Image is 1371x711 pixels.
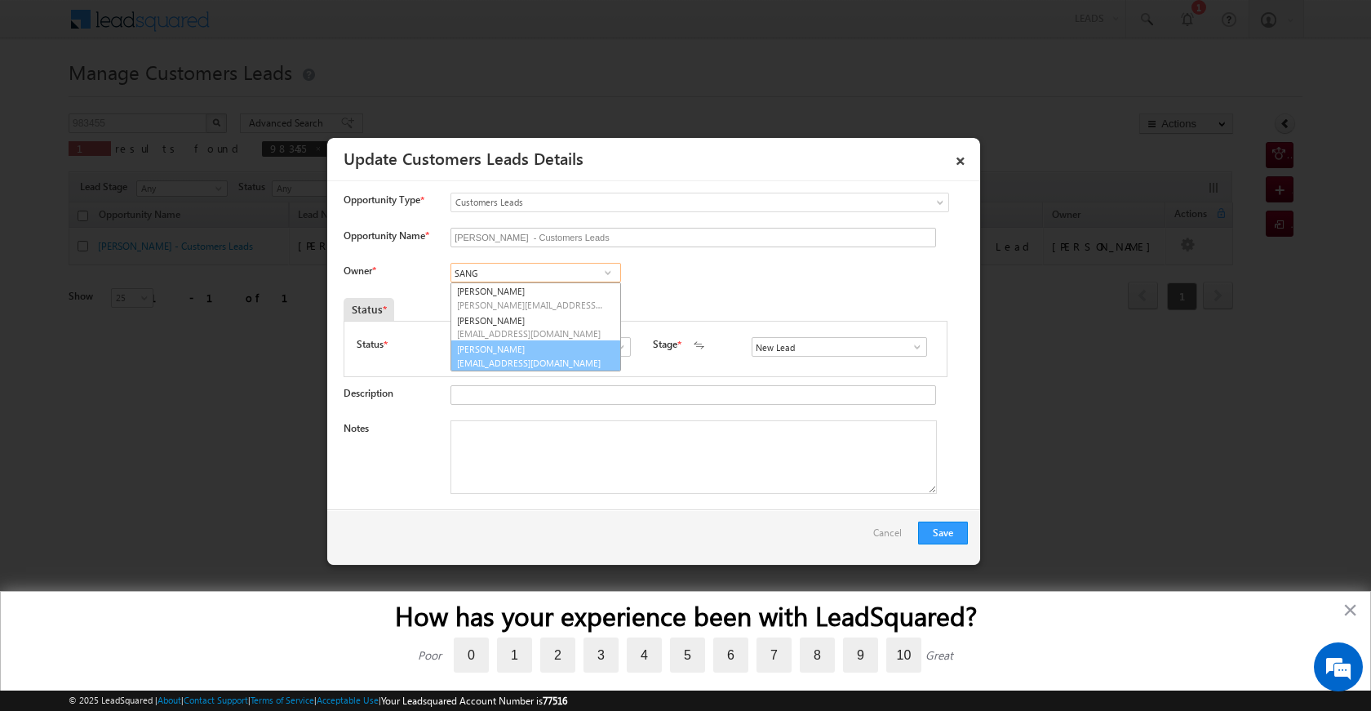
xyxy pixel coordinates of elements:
a: × [947,144,974,172]
div: Status [344,298,394,321]
em: Start Chat [222,503,296,525]
button: Save [918,522,968,544]
div: Poor [418,647,441,663]
a: Terms of Service [251,695,314,705]
label: 5 [670,638,705,673]
label: Opportunity Name [344,229,428,242]
label: Description [344,387,393,399]
label: 7 [756,638,792,673]
h2: How has your experience been with LeadSquared? [33,600,1338,631]
label: Stage [653,337,677,352]
label: 9 [843,638,878,673]
a: [PERSON_NAME] [451,283,620,313]
a: About [158,695,181,705]
span: [PERSON_NAME][EMAIL_ADDRESS][DOMAIN_NAME] [457,299,604,311]
span: [EMAIL_ADDRESS][DOMAIN_NAME] [457,357,604,369]
span: © 2025 LeadSquared | | | | | [69,693,567,709]
a: Show All Items [606,339,627,355]
span: [EMAIL_ADDRESS][DOMAIN_NAME] [457,327,604,340]
label: Notes [344,422,369,434]
label: 0 [454,638,489,673]
a: Show All Items [903,339,923,355]
a: Contact Support [184,695,248,705]
button: Close [1342,597,1358,623]
label: 10 [886,638,921,673]
a: Update Customers Leads Details [344,146,583,169]
a: Customers Leads [450,193,949,212]
img: d_60004797649_company_0_60004797649 [28,86,69,107]
label: Status [357,337,384,352]
label: 4 [627,638,662,673]
textarea: Type your message and hit 'Enter' [21,151,298,489]
span: Customers Leads [451,195,882,210]
a: Acceptable Use [317,695,379,705]
a: Show All Items [597,264,618,281]
div: Minimize live chat window [268,8,307,47]
span: Opportunity Type [344,193,420,207]
a: [PERSON_NAME] [451,313,620,342]
span: Your Leadsquared Account Number is [381,695,567,707]
label: 6 [713,638,748,673]
input: Type to Search [752,337,927,357]
label: 3 [583,638,619,673]
div: Great [925,647,953,663]
label: 1 [497,638,532,673]
div: Chat with us now [85,86,274,107]
span: 77516 [543,695,567,707]
a: Cancel [873,522,910,553]
label: 2 [540,638,575,673]
a: [PERSON_NAME] [450,340,621,371]
label: 8 [800,638,835,673]
input: Type to Search [450,263,621,282]
label: Owner [344,264,375,277]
